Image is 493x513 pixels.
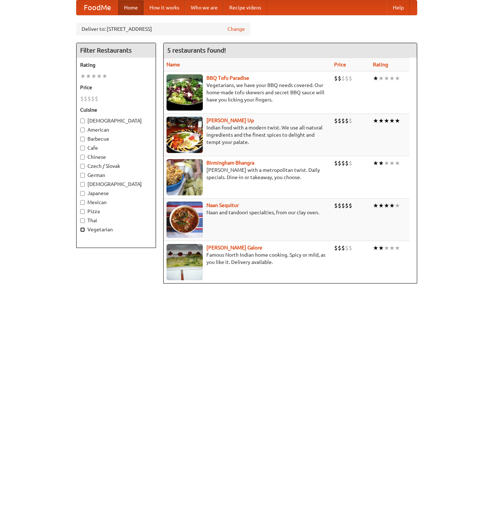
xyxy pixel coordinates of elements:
p: Famous North Indian home cooking. Spicy or mild, as you like it. Delivery available. [167,251,329,266]
b: Birmingham Bhangra [206,160,254,166]
input: Barbecue [80,137,85,141]
input: Pizza [80,209,85,214]
li: $ [84,95,87,103]
li: $ [341,244,345,252]
li: $ [338,74,341,82]
li: $ [349,244,352,252]
h5: Rating [80,61,152,69]
a: Home [118,0,144,15]
li: ★ [384,159,389,167]
a: How it works [144,0,185,15]
img: currygalore.jpg [167,244,203,280]
input: Mexican [80,200,85,205]
li: $ [345,202,349,210]
input: American [80,128,85,132]
li: ★ [395,202,400,210]
a: Rating [373,62,388,67]
li: ★ [378,244,384,252]
li: ★ [395,117,400,125]
label: Thai [80,217,152,224]
p: Indian food with a modern twist. We use all-natural ingredients and the finest spices to delight ... [167,124,329,146]
a: Change [227,25,245,33]
input: Cafe [80,146,85,150]
label: [DEMOGRAPHIC_DATA] [80,117,152,124]
p: Naan and tandoori specialties, from our clay oven. [167,209,329,216]
img: curryup.jpg [167,117,203,153]
li: ★ [384,244,389,252]
li: $ [334,117,338,125]
label: Chinese [80,153,152,161]
label: Czech / Slovak [80,162,152,170]
li: ★ [384,202,389,210]
a: [PERSON_NAME] Galore [206,245,262,251]
li: $ [341,74,345,82]
li: ★ [91,72,96,80]
b: [PERSON_NAME] Up [206,117,254,123]
li: ★ [373,117,378,125]
li: $ [349,159,352,167]
label: Cafe [80,144,152,152]
li: ★ [395,244,400,252]
li: $ [334,159,338,167]
li: ★ [378,117,384,125]
h5: Cuisine [80,106,152,113]
li: ★ [389,159,395,167]
label: [DEMOGRAPHIC_DATA] [80,181,152,188]
input: Japanese [80,191,85,196]
li: $ [334,244,338,252]
li: ★ [389,74,395,82]
li: $ [349,74,352,82]
label: Vegetarian [80,226,152,233]
li: $ [80,95,84,103]
h4: Filter Restaurants [77,43,156,58]
input: [DEMOGRAPHIC_DATA] [80,119,85,123]
li: $ [345,117,349,125]
li: $ [334,202,338,210]
li: $ [341,202,345,210]
li: ★ [378,202,384,210]
li: $ [338,159,341,167]
li: ★ [373,74,378,82]
li: ★ [96,72,102,80]
input: Thai [80,218,85,223]
a: FoodMe [77,0,118,15]
li: $ [345,74,349,82]
input: [DEMOGRAPHIC_DATA] [80,182,85,187]
li: ★ [395,74,400,82]
li: ★ [384,74,389,82]
label: Barbecue [80,135,152,142]
li: ★ [80,72,86,80]
a: BBQ Tofu Paradise [206,75,249,81]
h5: Price [80,84,152,91]
a: Who we are [185,0,223,15]
li: $ [341,117,345,125]
li: $ [91,95,95,103]
li: $ [349,117,352,125]
input: Czech / Slovak [80,164,85,169]
label: Pizza [80,208,152,215]
a: Naan Sequitur [206,202,239,208]
li: ★ [389,117,395,125]
li: ★ [378,74,384,82]
li: $ [341,159,345,167]
a: Name [167,62,180,67]
img: bhangra.jpg [167,159,203,195]
p: Vegetarians, we have your BBQ needs covered. Our home-made tofu skewers and secret BBQ sauce will... [167,82,329,103]
a: Recipe videos [223,0,267,15]
li: ★ [102,72,107,80]
input: German [80,173,85,178]
li: $ [87,95,91,103]
li: $ [338,202,341,210]
li: $ [338,244,341,252]
p: [PERSON_NAME] with a metropolitan twist. Daily specials. Dine-in or takeaway, you choose. [167,166,329,181]
li: $ [345,244,349,252]
li: ★ [384,117,389,125]
li: ★ [389,202,395,210]
div: Deliver to: [STREET_ADDRESS] [76,22,250,36]
label: Mexican [80,199,152,206]
li: $ [95,95,98,103]
li: ★ [395,159,400,167]
label: American [80,126,152,133]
